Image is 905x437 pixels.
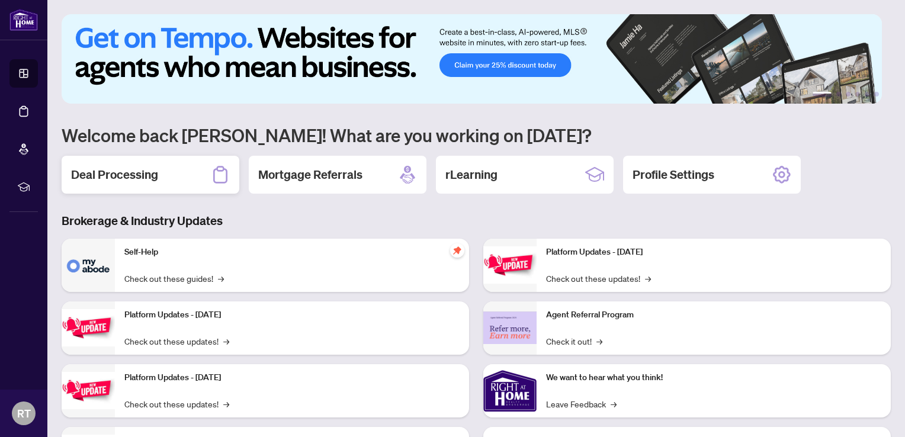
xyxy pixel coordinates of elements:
a: Check out these guides!→ [124,272,224,285]
img: Agent Referral Program [483,311,537,344]
a: Leave Feedback→ [546,397,617,410]
h2: Profile Settings [633,166,714,183]
h1: Welcome back [PERSON_NAME]! What are you working on [DATE]? [62,124,891,146]
h2: rLearning [445,166,498,183]
img: Platform Updates - September 16, 2025 [62,309,115,346]
p: Platform Updates - [DATE] [124,309,460,322]
span: RT [17,405,31,422]
span: → [218,272,224,285]
p: We want to hear what you think! [546,371,881,384]
img: Self-Help [62,239,115,292]
button: 1 [813,92,832,97]
button: 3 [846,92,851,97]
h2: Mortgage Referrals [258,166,362,183]
p: Agent Referral Program [546,309,881,322]
button: 6 [874,92,879,97]
span: → [223,397,229,410]
h3: Brokerage & Industry Updates [62,213,891,229]
a: Check out these updates!→ [124,397,229,410]
span: → [223,335,229,348]
h2: Deal Processing [71,166,158,183]
button: 5 [865,92,869,97]
img: logo [9,9,38,31]
img: Slide 0 [62,14,882,104]
p: Self-Help [124,246,460,259]
img: Platform Updates - June 23, 2025 [483,246,537,284]
a: Check out these updates!→ [546,272,651,285]
span: → [645,272,651,285]
a: Check it out!→ [546,335,602,348]
button: 4 [855,92,860,97]
span: → [596,335,602,348]
button: Open asap [858,396,893,431]
span: pushpin [450,243,464,258]
img: Platform Updates - July 21, 2025 [62,372,115,409]
a: Check out these updates!→ [124,335,229,348]
button: 2 [836,92,841,97]
p: Platform Updates - [DATE] [546,246,881,259]
img: We want to hear what you think! [483,364,537,417]
span: → [611,397,617,410]
p: Platform Updates - [DATE] [124,371,460,384]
